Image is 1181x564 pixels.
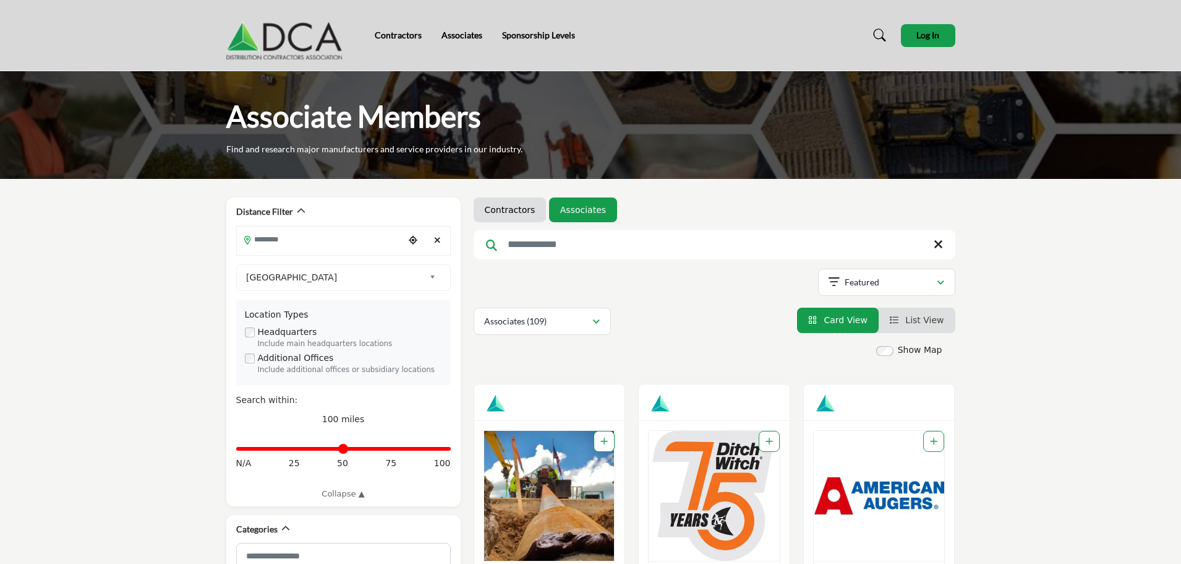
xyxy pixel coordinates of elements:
[226,143,522,155] p: Find and research major manufacturers and service providers in our industry.
[484,315,547,328] p: Associates (109)
[236,394,451,407] div: Search within:
[226,11,349,60] img: Site Logo
[808,315,868,325] a: View Card
[797,308,879,333] li: Card View
[226,97,481,136] h1: Associate Members
[487,394,505,412] img: Platinum Sponsors Badge Icon
[474,308,611,335] button: Associates (109)
[258,365,442,376] div: Include additional offices or subsidiary locations
[814,431,945,561] img: American Augers, Inc.
[258,326,317,339] label: Headquarters
[824,315,867,325] span: Card View
[404,227,422,254] div: Choose your current location
[861,25,894,45] a: Search
[502,30,575,40] a: Sponsorship Levels
[434,457,451,470] span: 100
[651,394,670,412] img: Platinum Sponsors Badge Icon
[474,230,955,259] input: Search Keyword
[246,270,424,285] span: [GEOGRAPHIC_DATA]
[289,457,300,470] span: 25
[560,204,606,216] a: Associates
[236,457,252,470] span: N/A
[879,308,955,333] li: List View
[236,206,293,218] h2: Distance Filter
[375,30,422,40] a: Contractors
[484,431,615,561] a: Open Listing in new tab
[485,204,535,216] a: Contractors
[890,315,944,325] a: View List
[845,276,879,289] p: Featured
[245,308,442,321] div: Location Types
[916,30,939,40] span: Log In
[337,457,348,470] span: 50
[428,227,447,254] div: Clear search location
[600,436,608,446] a: Add To List
[765,436,773,446] a: Add To List
[236,488,451,500] a: Collapse ▲
[258,339,442,350] div: Include main headquarters locations
[237,227,404,251] input: Search Location
[905,315,944,325] span: List View
[258,352,334,365] label: Additional Offices
[814,431,945,561] a: Open Listing in new tab
[898,344,942,357] label: Show Map
[385,457,396,470] span: 75
[649,431,780,561] img: Ditch Witch
[322,414,365,424] span: 100 miles
[649,431,780,561] a: Open Listing in new tab
[441,30,482,40] a: Associates
[816,394,835,412] img: Platinum Sponsors Badge Icon
[930,436,937,446] a: Add To List
[818,269,955,296] button: Featured
[236,523,278,536] h2: Categories
[484,431,615,561] img: Sharewell HDD, LLC
[901,24,955,47] button: Log In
